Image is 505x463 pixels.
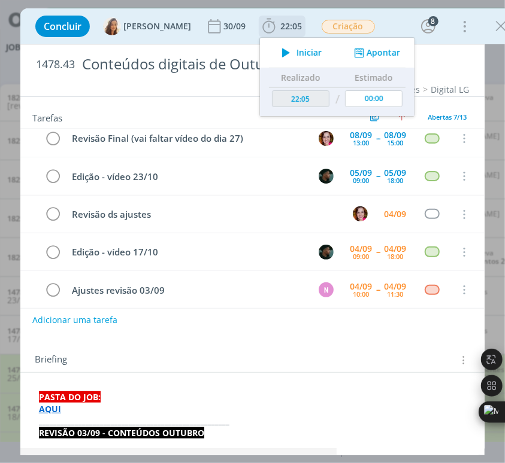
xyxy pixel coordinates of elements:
div: Conteúdos digitais de Outubro [77,50,470,79]
button: N [317,281,335,298]
td: / [332,87,343,112]
img: K [319,169,334,184]
span: 22:05 [280,20,302,32]
th: Realizado [269,68,332,87]
div: 04/09 [350,282,372,291]
div: Revisão ds ajustes [67,207,342,222]
a: Digital LG [431,84,469,95]
div: 11:30 [387,291,403,297]
div: 08/09 [384,131,406,139]
div: 09:00 [353,177,369,184]
div: 04/09 [350,245,372,253]
strong: REVISÃO 03/09 - CONTEÚDOS OUTUBRO [39,427,204,438]
button: 22:05 [259,17,305,36]
button: Concluir [35,16,90,37]
div: 08/09 [350,131,372,139]
div: 05/09 [350,169,372,177]
button: Criação [321,19,376,34]
div: dialog [20,8,485,455]
div: 18:00 [387,253,403,260]
div: Edição - vídeo 17/10 [67,245,308,260]
button: Iniciar [275,44,322,61]
div: 09:00 [353,253,369,260]
img: B [319,131,334,146]
div: Edição - vídeo 23/10 [67,169,308,184]
div: Revisão Final (vai faltar vídeo do dia 27) [67,131,308,146]
span: -- [376,134,380,142]
button: V[PERSON_NAME] [103,17,191,35]
button: B [317,129,335,147]
div: 30/09 [223,22,248,31]
button: Adicionar uma tarefa [32,309,118,331]
div: 8 [428,16,439,26]
div: N [319,282,334,297]
th: Estimado [342,68,406,87]
span: Criação [322,20,375,33]
div: 10:00 [353,291,369,297]
ul: 22:05 [259,37,415,117]
span: Tarefas [32,109,62,124]
img: K [319,245,334,260]
span: [PERSON_NAME] [123,22,191,31]
span: 1478.43 [36,58,75,71]
span: Briefing [35,352,67,368]
span: -- [376,285,380,294]
button: Apontar [351,47,401,59]
div: 04/09 [384,245,406,253]
button: B [351,205,369,223]
div: 05/09 [384,169,406,177]
button: K [317,167,335,185]
div: 13:00 [353,139,369,146]
img: arrow-up.svg [398,114,406,121]
div: Ajustes revisão 03/09 [67,283,308,298]
img: B [353,206,368,221]
a: AQUI [39,403,61,415]
button: 8 [419,17,438,36]
span: -- [376,172,380,180]
span: Iniciar [297,48,322,57]
div: 18:00 [387,177,403,184]
button: K [317,243,335,261]
span: -- [376,248,380,256]
div: 04/09 [384,210,406,218]
span: Concluir [44,22,81,31]
strong: PASTA DO JOB: [39,391,101,403]
strong: _____________________________________________________ [39,415,229,427]
div: 15:00 [387,139,403,146]
div: 04/09 [384,282,406,291]
img: V [103,17,121,35]
span: Abertas 7/13 [428,112,467,121]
